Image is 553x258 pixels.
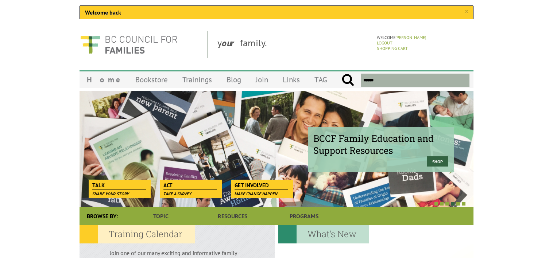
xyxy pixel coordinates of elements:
a: [PERSON_NAME] [395,35,426,40]
span: Make change happen [235,191,278,196]
a: Blog [219,71,248,88]
a: Join [248,71,275,88]
input: Submit [341,74,354,87]
a: Shopping Cart [377,46,408,51]
span: Take a survey [163,191,192,196]
a: Bookstore [128,71,175,88]
a: Programs [268,207,340,225]
a: Talk Share your story [89,180,150,190]
a: Get Involved Make change happen [231,180,292,190]
a: Home [80,71,128,88]
span: Talk [92,181,146,189]
a: Trainings [175,71,219,88]
a: × [465,8,468,15]
a: Shop [427,156,448,167]
a: TAG [307,71,334,88]
a: Links [275,71,307,88]
a: Topic [125,207,197,225]
div: Welcome back [80,5,473,19]
h2: Training Calendar [80,225,195,243]
a: Resources [197,207,268,225]
span: BCCF Family Education and Support Resources [313,132,448,156]
div: y family. [212,31,373,58]
strong: our [222,37,240,49]
a: Act Take a survey [160,180,221,190]
span: Share your story [92,191,129,196]
a: Logout [377,40,392,46]
img: BC Council for FAMILIES [80,31,178,58]
span: Act [163,181,217,189]
span: Get Involved [235,181,288,189]
p: Welcome [377,35,471,40]
div: Browse By: [80,207,125,225]
h2: What's New [278,225,369,243]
